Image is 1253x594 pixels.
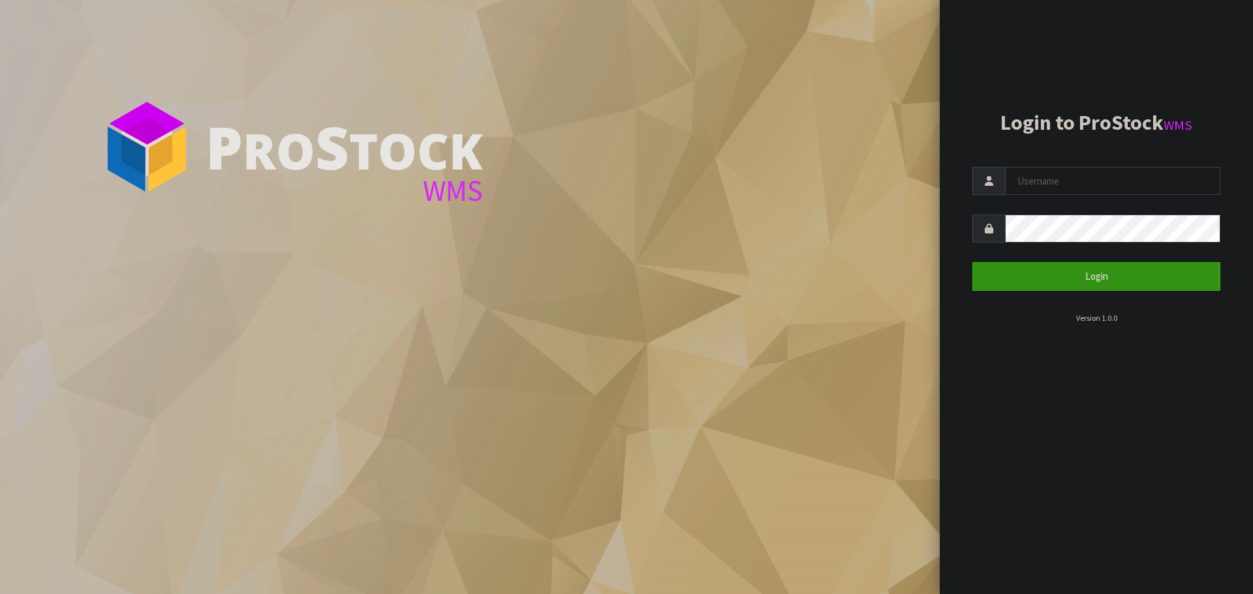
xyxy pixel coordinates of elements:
small: WMS [1164,117,1192,134]
div: WMS [206,176,483,205]
input: Username [1005,167,1220,195]
span: P [206,107,243,186]
img: ProStock Cube [98,98,196,196]
button: Login [972,262,1220,290]
div: ro tock [206,117,483,176]
h2: Login to ProStock [972,111,1220,134]
small: Version 1.0.0 [1076,313,1117,323]
span: S [315,107,349,186]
